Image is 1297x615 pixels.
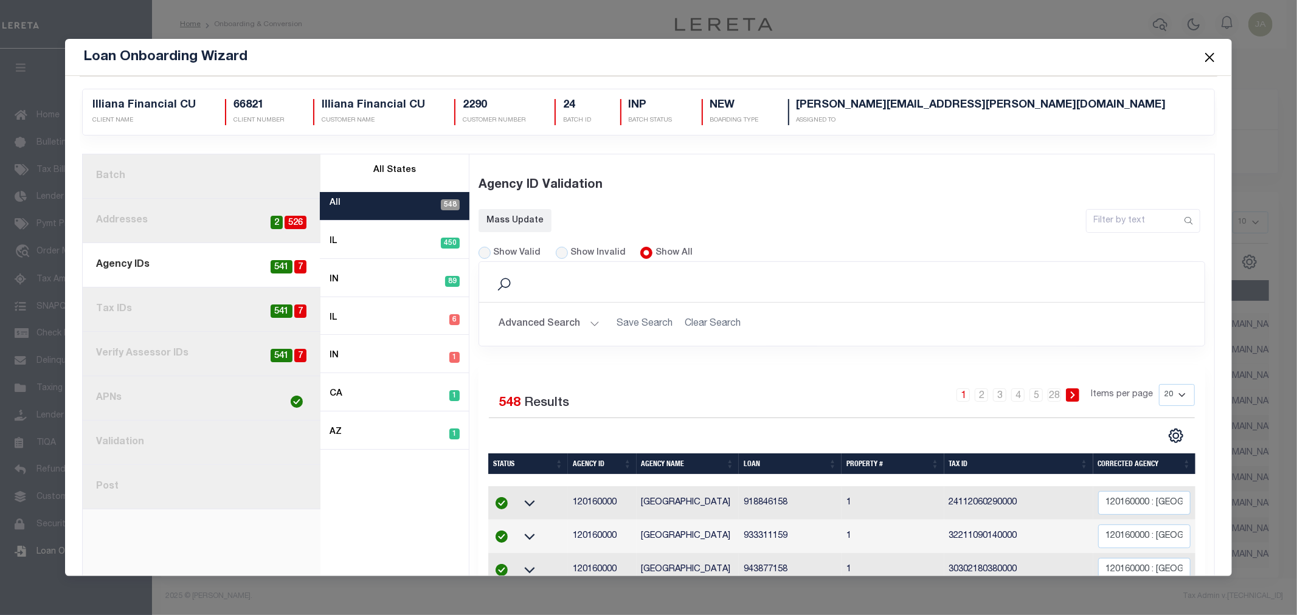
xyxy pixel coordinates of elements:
p: CUSTOMER NAME [322,116,425,125]
a: Tax IDs7541 [83,287,320,332]
h5: Illiana Financial CU [322,99,425,112]
p: BATCH ID [563,116,591,125]
a: Agency IDs7541 [83,243,320,287]
img: check-icon-green.svg [496,564,508,576]
a: Validation [83,421,320,465]
a: 5 [1029,388,1043,402]
h5: 24 [563,99,591,112]
span: 6 [449,314,460,325]
td: 918846158 [739,486,842,520]
button: Close [1202,49,1217,65]
td: 120160000 [568,520,636,553]
span: 548 [499,397,521,410]
p: BATCH STATUS [629,116,673,125]
label: All States [373,164,416,177]
span: 526 [285,216,306,230]
img: check-icon-green.svg [496,531,508,543]
div: Agency ID Validation [479,162,1206,209]
a: 3 [993,388,1006,402]
h5: Illiana Financial CU [92,99,196,112]
th: Property #: activate to sort column ascending [842,453,944,474]
img: check-icon-green.svg [496,497,508,509]
td: 120160000 [568,486,636,520]
span: 7 [294,349,306,363]
td: 24112060290000 [944,486,1093,520]
span: 1 [449,352,460,363]
th: Tax ID: activate to sort column ascending [944,453,1093,474]
th: Loan: activate to sort column ascending [739,453,842,474]
a: Verify Assessor IDs7541 [83,332,320,376]
td: 1 [842,486,944,520]
a: 4 [1011,388,1025,402]
input: Filter by text [1087,210,1178,232]
span: 541 [271,260,292,274]
span: Items per page [1091,388,1153,402]
label: IL [330,235,337,249]
label: Show Valid [494,247,541,260]
a: Batch [83,154,320,199]
th: Status: activate to sort column ascending [488,453,569,474]
h5: 2290 [463,99,525,112]
label: All [330,197,341,210]
td: 933311159 [739,520,842,553]
a: Mass Update [479,209,552,232]
a: 28 [1048,388,1061,402]
span: 548 [441,199,460,210]
td: [GEOGRAPHIC_DATA] [637,553,739,586]
p: CLIENT NAME [92,116,196,125]
span: 1 [449,428,460,439]
h5: INP [629,99,673,112]
th: Corrected Agency: activate to sort column ascending [1093,453,1196,474]
button: Advanced Search [499,312,600,336]
p: CLIENT NUMBER [233,116,284,125]
h5: 66821 [233,99,284,112]
td: 1 [842,553,944,586]
label: CA [330,388,342,401]
a: 2 [975,388,988,402]
a: 1 [956,388,970,402]
span: 541 [271,304,292,318]
p: CUSTOMER NUMBER [463,116,525,125]
label: IL [330,312,337,325]
a: APNs [83,376,320,421]
td: [GEOGRAPHIC_DATA] [637,520,739,553]
h5: [PERSON_NAME][EMAIL_ADDRESS][PERSON_NAME][DOMAIN_NAME] [797,99,1166,112]
td: 120160000 [568,553,636,586]
label: Show All [655,247,693,260]
td: [GEOGRAPHIC_DATA] [637,486,739,520]
td: 30302180380000 [944,553,1093,586]
th: Agency Name: activate to sort column ascending [637,453,739,474]
td: 1 [842,520,944,553]
th: Agency ID: activate to sort column ascending [568,453,636,474]
label: Show Invalid [570,247,626,260]
td: 32211090140000 [944,520,1093,553]
label: IN [330,273,339,287]
span: 7 [294,260,306,274]
td: 943877158 [739,553,842,586]
label: Results [524,394,569,413]
p: Boarding Type [710,116,759,125]
h5: Loan Onboarding Wizard [83,49,247,66]
span: 541 [271,349,292,363]
img: check-icon-green.svg [291,396,303,408]
span: 2 [271,216,283,230]
p: Assigned To [797,116,1166,125]
span: 450 [441,238,460,249]
span: 7 [294,304,306,318]
div: Mass Update [486,215,544,227]
span: 89 [445,276,460,287]
a: Post [83,465,320,509]
label: AZ [330,426,342,439]
h5: NEW [710,99,759,112]
label: IN [330,349,339,363]
span: 1 [449,390,460,401]
a: Addresses5262 [83,199,320,243]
